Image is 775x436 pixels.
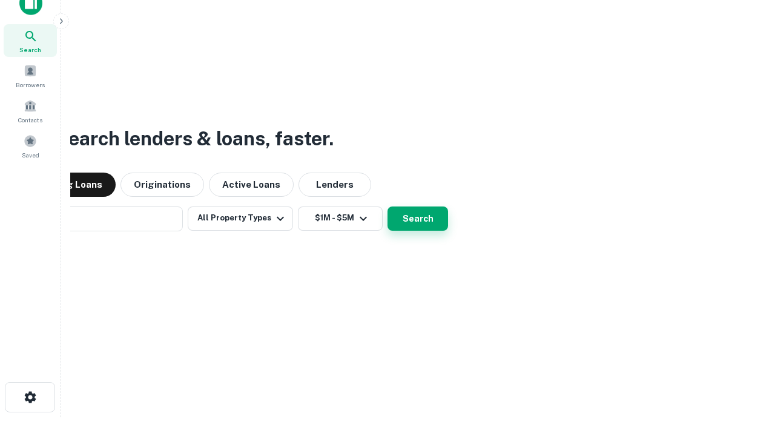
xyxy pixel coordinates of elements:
[120,173,204,197] button: Originations
[298,173,371,197] button: Lenders
[19,45,41,54] span: Search
[4,130,57,162] a: Saved
[387,206,448,231] button: Search
[209,173,294,197] button: Active Loans
[4,24,57,57] a: Search
[16,80,45,90] span: Borrowers
[18,115,42,125] span: Contacts
[4,59,57,92] a: Borrowers
[714,339,775,397] iframe: Chat Widget
[22,150,39,160] span: Saved
[4,94,57,127] a: Contacts
[298,206,383,231] button: $1M - $5M
[55,124,334,153] h3: Search lenders & loans, faster.
[188,206,293,231] button: All Property Types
